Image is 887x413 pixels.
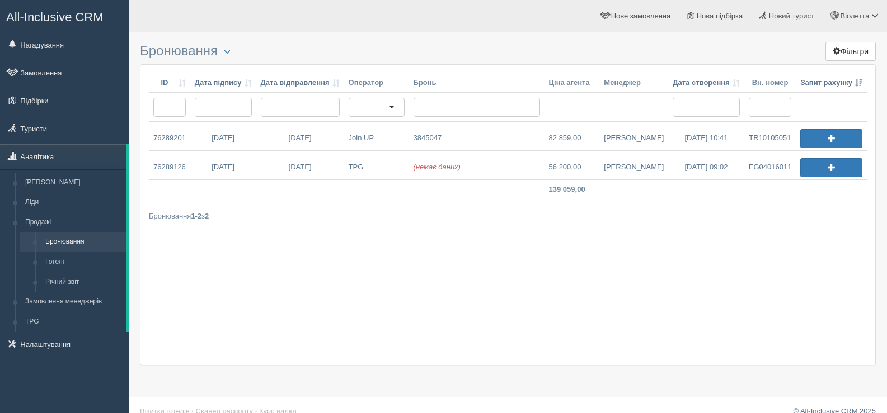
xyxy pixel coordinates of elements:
a: (немає даних) [409,151,545,179]
a: 82 859,00 [545,122,599,150]
a: TPG [344,151,409,179]
b: 2 [205,212,209,220]
a: Бронювання [40,232,126,252]
th: Ціна агента [545,73,600,93]
a: Запит рахунку [800,78,862,88]
a: [PERSON_NAME] [599,151,668,179]
a: Дата відправлення [261,78,340,88]
span: (немає даних) [414,163,461,171]
a: [DATE] [256,122,344,150]
span: Віолетта [840,12,869,20]
a: TPG [20,312,126,332]
a: Дата створення [673,78,740,88]
th: Менеджер [599,73,668,93]
a: [DATE] 09:02 [668,151,744,179]
th: Вн. номер [744,73,796,93]
a: [DATE] [190,122,256,150]
a: Замовлення менеджерів [20,292,126,312]
a: EG04016011 [744,151,796,179]
th: Бронь [409,73,545,93]
button: Фільтри [825,42,876,61]
a: 3845047 [409,122,545,150]
a: Готелі [40,252,126,272]
a: [PERSON_NAME] [599,122,668,150]
a: ID [153,78,186,88]
a: Дата підпису [195,78,252,88]
a: All-Inclusive CRM [1,1,128,31]
b: 1-2 [191,212,201,220]
a: 76289201 [149,122,190,150]
a: TR10105051 [744,122,796,150]
td: 139 059,00 [545,180,600,200]
div: Бронювання з [149,211,867,221]
a: [DATE] [256,151,344,179]
span: Нове замовлення [611,12,670,20]
span: Новий турист [769,12,814,20]
a: 56 200,00 [545,151,600,179]
th: Оператор [344,73,409,93]
h3: Бронювання [140,44,876,59]
a: [PERSON_NAME] [20,173,126,193]
span: All-Inclusive CRM [6,10,104,24]
a: Join UP [344,122,407,150]
a: Продажі [20,212,126,232]
a: Ліди [20,192,126,212]
a: [DATE] [190,151,256,179]
a: 76289126 [149,151,190,179]
a: [DATE] 10:41 [668,122,744,150]
a: Річний звіт [40,272,126,292]
span: Нова підбірка [697,12,743,20]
